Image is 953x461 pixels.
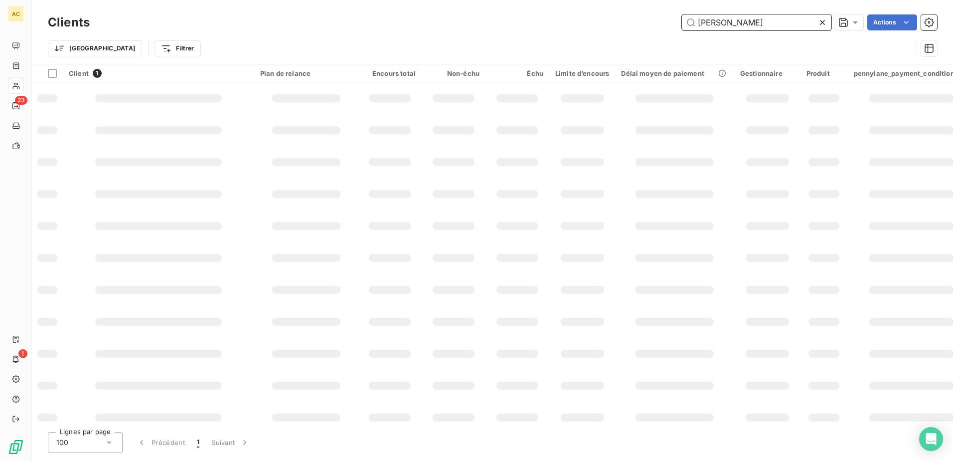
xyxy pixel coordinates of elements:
[919,427,943,451] div: Open Intercom Messenger
[428,69,479,77] div: Non-échu
[364,69,416,77] div: Encours total
[260,69,352,77] div: Plan de relance
[205,432,256,453] button: Suivant
[682,14,831,30] input: Rechercher
[15,96,27,105] span: 23
[621,69,728,77] div: Délai moyen de paiement
[740,69,794,77] div: Gestionnaire
[69,69,89,77] span: Client
[131,432,191,453] button: Précédent
[191,432,205,453] button: 1
[8,439,24,455] img: Logo LeanPay
[8,98,23,114] a: 23
[155,40,200,56] button: Filtrer
[18,349,27,358] span: 1
[491,69,543,77] div: Échu
[48,40,142,56] button: [GEOGRAPHIC_DATA]
[806,69,842,77] div: Produit
[48,13,90,31] h3: Clients
[56,438,68,448] span: 100
[197,438,199,448] span: 1
[8,6,24,22] div: AC
[867,14,917,30] button: Actions
[93,69,102,78] span: 1
[555,69,609,77] div: Limite d’encours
